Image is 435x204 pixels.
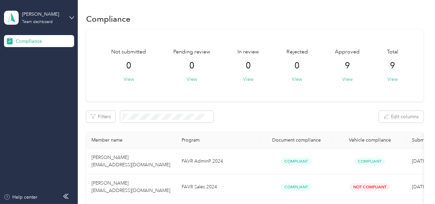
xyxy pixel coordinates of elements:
[237,48,259,56] span: In review
[281,183,312,191] span: Compliant
[350,183,390,191] span: Not Compliant
[91,155,170,168] span: [PERSON_NAME] [EMAIL_ADDRESS][DOMAIN_NAME]
[176,149,260,174] td: FAVR AdminP 2024
[335,48,360,56] span: Approved
[189,60,194,71] span: 0
[91,180,170,193] span: [PERSON_NAME] [EMAIL_ADDRESS][DOMAIN_NAME]
[111,48,146,56] span: Not submitted
[398,167,435,204] iframe: Everlance-gr Chat Button Frame
[286,48,308,56] span: Rejected
[379,111,424,123] button: Edit columns
[22,20,53,24] div: Team dashboard
[176,174,260,200] td: FAVR Sales 2024
[16,38,42,45] span: Compliance
[246,60,251,71] span: 0
[22,11,64,18] div: [PERSON_NAME]
[124,76,134,83] button: View
[345,60,350,71] span: 9
[86,111,116,123] button: Filters
[339,137,401,143] div: Vehicle compliance
[86,132,176,149] th: Member name
[387,76,398,83] button: View
[243,76,253,83] button: View
[126,60,131,71] span: 0
[387,48,398,56] span: Total
[187,76,197,83] button: View
[390,60,395,71] span: 9
[176,132,260,149] th: Program
[355,158,385,165] span: Compliant
[292,76,302,83] button: View
[281,158,312,165] span: Compliant
[173,48,210,56] span: Pending review
[342,76,353,83] button: View
[294,60,299,71] span: 0
[4,194,38,201] button: Help center
[86,15,131,22] h1: Compliance
[265,137,328,143] div: Document compliance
